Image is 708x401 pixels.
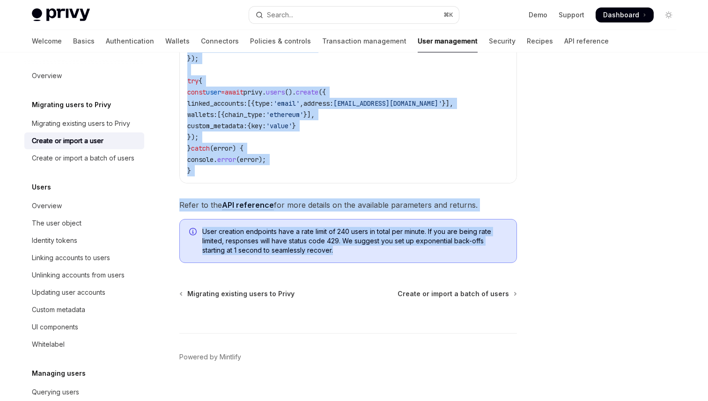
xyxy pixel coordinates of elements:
[303,110,315,119] span: }],
[285,88,296,96] span: ().
[180,289,295,299] a: Migrating existing users to Privy
[559,10,584,20] a: Support
[240,155,258,164] span: error
[247,122,251,130] span: {
[187,155,214,164] span: console
[32,321,78,333] div: UI components
[179,352,241,362] a: Powered by Mintlify
[179,198,517,211] span: Refer to the for more details on the available parameters and returns.
[24,215,144,232] a: The user object
[236,155,240,164] span: (
[73,30,95,52] a: Basics
[322,30,406,52] a: Transaction management
[527,30,553,52] a: Recipes
[303,99,333,108] span: address:
[32,200,62,211] div: Overview
[296,88,318,96] span: create
[206,88,221,96] span: user
[202,227,507,255] span: User creation endpoints have a rate limit of 240 users in total per minute. If you are being rate...
[32,70,62,81] div: Overview
[187,77,199,85] span: try
[187,122,247,130] span: custom_metadata:
[489,30,516,52] a: Security
[24,150,144,167] a: Create or import a batch of users
[32,368,86,379] h5: Managing users
[250,30,311,52] a: Policies & controls
[24,67,144,84] a: Overview
[32,270,125,281] div: Unlinking accounts from users
[106,30,154,52] a: Authentication
[221,88,225,96] span: =
[251,122,266,130] span: key:
[201,30,239,52] a: Connectors
[249,7,459,23] button: Open search
[187,167,191,175] span: }
[225,88,243,96] span: await
[32,118,130,129] div: Migrating existing users to Privy
[189,228,199,237] svg: Info
[32,304,85,315] div: Custom metadata
[596,7,654,22] a: Dashboard
[24,232,144,249] a: Identity tokens
[187,133,199,141] span: });
[398,289,509,299] span: Create or import a batch of users
[258,155,266,164] span: );
[24,319,144,335] a: UI components
[267,9,293,21] div: Search...
[32,252,110,263] div: Linking accounts to users
[266,88,285,96] span: users
[564,30,609,52] a: API reference
[187,54,199,63] span: });
[273,99,300,108] span: 'email'
[247,99,255,108] span: [{
[318,88,326,96] span: ({
[300,99,303,108] span: ,
[243,88,262,96] span: privy
[24,301,144,318] a: Custom metadata
[442,99,453,108] span: }],
[191,144,210,153] span: catch
[24,115,144,132] a: Migrating existing users to Privy
[266,122,292,130] span: 'value'
[32,386,79,398] div: Querying users
[292,122,296,130] span: }
[24,249,144,266] a: Linking accounts to users
[214,144,232,153] span: error
[603,10,639,20] span: Dashboard
[187,144,191,153] span: }
[187,289,295,299] span: Migrating existing users to Privy
[32,218,81,229] div: The user object
[232,144,243,153] span: ) {
[443,11,453,19] span: ⌘ K
[529,10,547,20] a: Demo
[24,284,144,301] a: Updating user accounts
[32,235,77,246] div: Identity tokens
[418,30,478,52] a: User management
[217,110,225,119] span: [{
[32,182,51,193] h5: Users
[32,153,134,164] div: Create or import a batch of users
[32,287,105,298] div: Updating user accounts
[214,155,217,164] span: .
[32,8,90,22] img: light logo
[255,99,273,108] span: type:
[262,88,266,96] span: .
[187,99,247,108] span: linked_accounts:
[222,200,274,210] a: API reference
[32,339,65,350] div: Whitelabel
[24,132,144,149] a: Create or import a user
[225,110,266,119] span: chain_type:
[24,267,144,284] a: Unlinking accounts from users
[217,155,236,164] span: error
[398,289,516,299] a: Create or import a batch of users
[32,30,62,52] a: Welcome
[32,135,103,146] div: Create or import a user
[266,110,303,119] span: 'ethereum'
[210,144,214,153] span: (
[333,99,442,108] span: [EMAIL_ADDRESS][DOMAIN_NAME]'
[165,30,190,52] a: Wallets
[199,77,202,85] span: {
[187,88,206,96] span: const
[24,384,144,401] a: Querying users
[187,110,217,119] span: wallets:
